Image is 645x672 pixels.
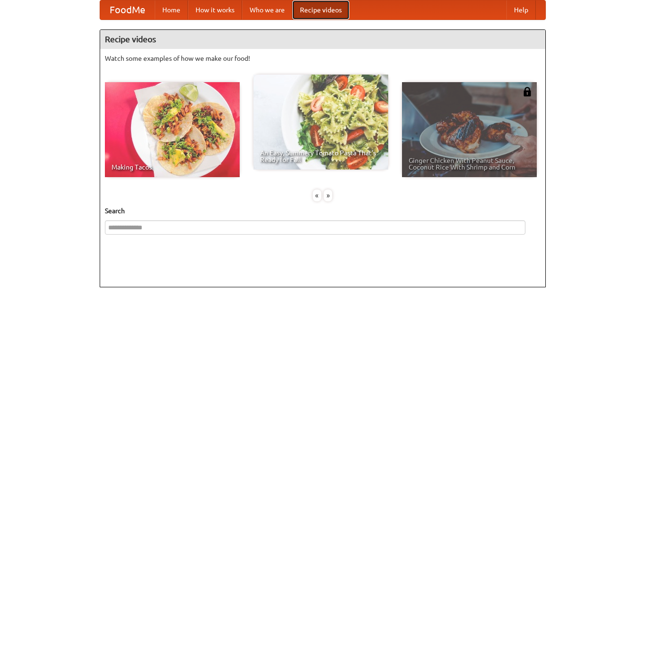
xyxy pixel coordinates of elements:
a: An Easy, Summery Tomato Pasta That's Ready for Fall [253,75,388,170]
span: Making Tacos [112,164,233,170]
a: How it works [188,0,242,19]
div: » [324,189,332,201]
a: FoodMe [100,0,155,19]
a: Home [155,0,188,19]
a: Help [506,0,536,19]
div: « [313,189,321,201]
p: Watch some examples of how we make our food! [105,54,541,63]
a: Making Tacos [105,82,240,177]
h5: Search [105,206,541,216]
h4: Recipe videos [100,30,545,49]
a: Recipe videos [292,0,349,19]
span: An Easy, Summery Tomato Pasta That's Ready for Fall [260,150,382,163]
img: 483408.png [523,87,532,96]
a: Who we are [242,0,292,19]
